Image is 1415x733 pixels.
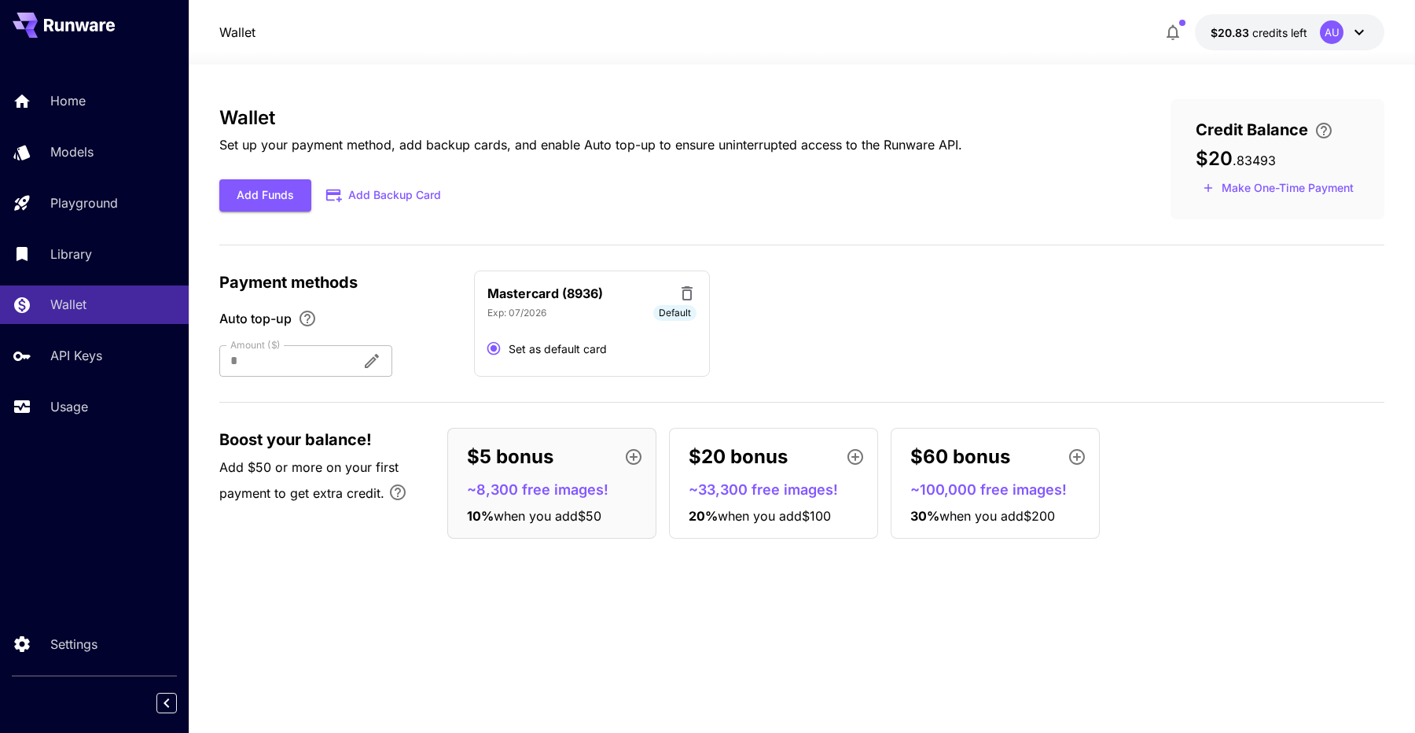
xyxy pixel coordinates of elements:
span: when you add $100 [718,508,831,524]
span: when you add $50 [494,508,601,524]
label: Amount ($) [230,338,281,352]
span: . 83493 [1233,153,1276,168]
a: Wallet [219,23,255,42]
p: Set up your payment method, add backup cards, and enable Auto top-up to ensure uninterrupted acce... [219,135,962,154]
span: $20.83 [1211,26,1252,39]
span: Credit Balance [1196,118,1308,142]
p: Wallet [50,295,86,314]
span: when you add $200 [939,508,1055,524]
p: Models [50,142,94,161]
p: Mastercard (8936) [487,284,603,303]
p: Usage [50,397,88,416]
span: credits left [1252,26,1307,39]
button: Collapse sidebar [156,693,177,713]
div: $20.83493 [1211,24,1307,41]
p: $20 bonus [689,443,788,471]
button: Bonus applies only to your first payment, up to 30% on the first $1,000. [382,477,413,508]
button: Make a one-time, non-recurring payment [1196,176,1361,201]
span: 20 % [689,508,718,524]
p: API Keys [50,346,102,365]
p: $5 bonus [467,443,553,471]
button: Add Funds [219,179,311,212]
button: Enter your card details and choose an Auto top-up amount to avoid service interruptions. We'll au... [1308,121,1340,140]
p: Exp: 07/2026 [487,306,546,320]
span: Default [653,306,696,320]
span: Boost your balance! [219,428,372,451]
button: Enable Auto top-up to ensure uninterrupted service. We'll automatically bill the chosen amount wh... [292,309,323,328]
button: Add Backup Card [311,180,458,211]
p: Library [50,245,92,263]
p: ~100,000 free images! [910,479,1093,500]
span: $20 [1196,147,1233,170]
div: Collapse sidebar [168,689,189,717]
p: Playground [50,193,118,212]
span: Add $50 or more on your first payment to get extra credit. [219,459,399,501]
span: 30 % [910,508,939,524]
p: Home [50,91,86,110]
p: $60 bonus [910,443,1010,471]
div: AU [1320,20,1343,44]
span: Set as default card [509,341,607,357]
button: $20.83493AU [1195,14,1384,50]
p: Payment methods [219,271,455,294]
p: ~8,300 free images! [467,479,649,500]
nav: breadcrumb [219,23,255,42]
p: ~33,300 free images! [689,479,871,500]
h3: Wallet [219,107,962,129]
span: Auto top-up [219,309,292,328]
p: Settings [50,635,97,654]
span: 10 % [467,508,494,524]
